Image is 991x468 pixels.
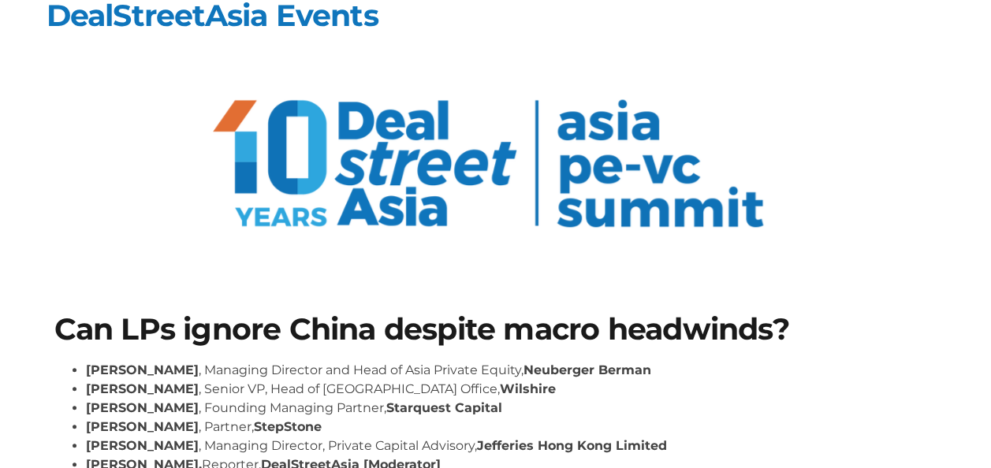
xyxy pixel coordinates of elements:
strong: Neuberger Berman [523,362,651,377]
strong: Starquest Capital [386,400,502,415]
strong: Jefferies Hong Kong Limited [477,438,667,453]
li: , Senior VP, Head of [GEOGRAPHIC_DATA] Office, [86,380,937,399]
strong: Wilshire [500,381,556,396]
li: , Partner, [86,418,937,436]
li: , Managing Director, Private Capital Advisory, [86,436,937,455]
strong: [PERSON_NAME] [86,400,199,415]
strong: [PERSON_NAME] [86,438,199,453]
li: , Managing Director and Head of Asia Private Equity, [86,361,937,380]
strong: StepStone [254,419,322,434]
strong: [PERSON_NAME] [86,381,199,396]
strong: [PERSON_NAME] [86,419,199,434]
li: , Founding Managing Partner, [86,399,937,418]
strong: [PERSON_NAME] [86,362,199,377]
h1: Can LPs ignore China despite macro headwinds? [54,314,937,344]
